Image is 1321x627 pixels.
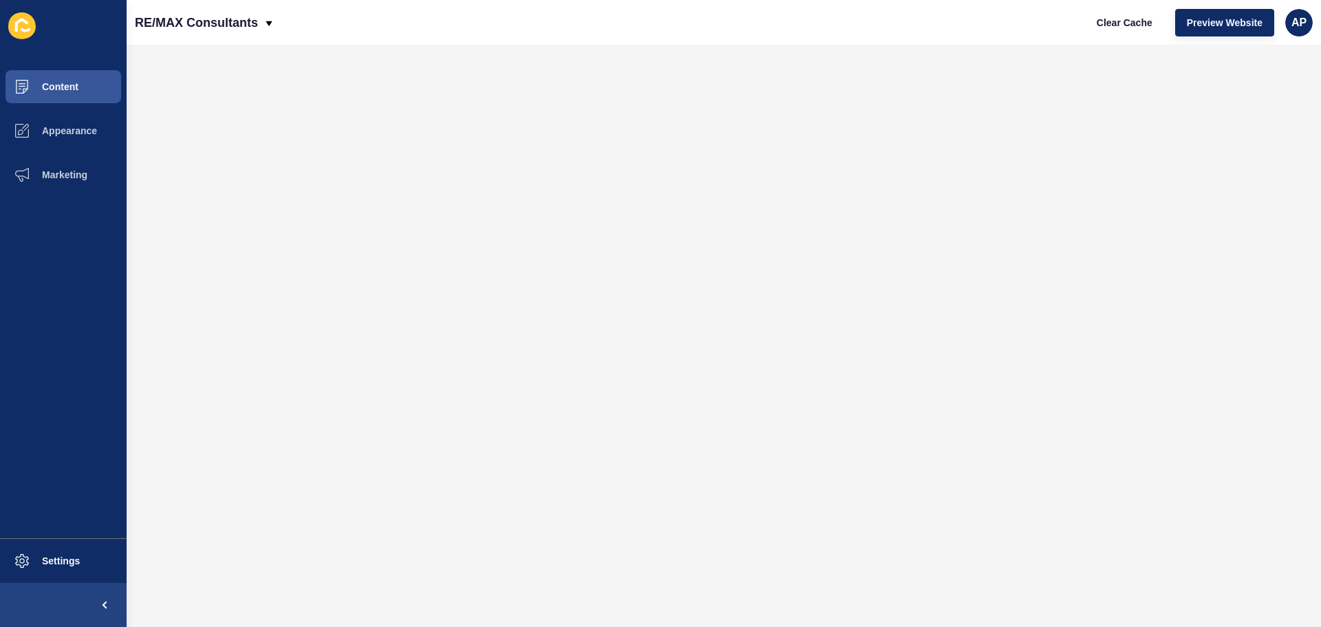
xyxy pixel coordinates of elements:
span: Clear Cache [1097,16,1152,30]
span: Preview Website [1187,16,1263,30]
span: AP [1291,16,1307,30]
button: Preview Website [1175,9,1274,36]
p: RE/MAX Consultants [135,6,258,40]
button: Clear Cache [1085,9,1164,36]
